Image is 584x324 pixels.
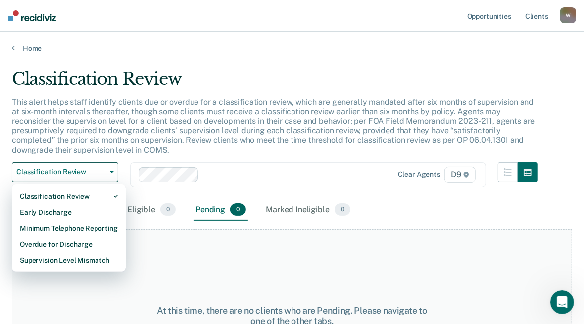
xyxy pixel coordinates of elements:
[160,203,176,216] span: 0
[398,170,440,179] div: Clear agents
[12,97,535,155] p: This alert helps staff identify clients due or overdue for a classification review, which are gen...
[8,10,56,21] img: Recidiviz
[194,199,248,221] div: Pending0
[335,203,350,216] span: 0
[20,252,118,268] div: Supervision Level Mismatch
[12,44,572,53] a: Home
[97,199,178,221] div: Almost Eligible0
[230,203,246,216] span: 0
[12,69,538,97] div: Classification Review
[20,220,118,236] div: Minimum Telephone Reporting
[12,162,118,182] button: Classification Review
[20,188,118,204] div: Classification Review
[16,168,106,176] span: Classification Review
[560,7,576,23] button: W
[264,199,352,221] div: Marked Ineligible0
[20,204,118,220] div: Early Discharge
[20,236,118,252] div: Overdue for Discharge
[444,167,476,183] span: D9
[550,290,574,314] iframe: Intercom live chat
